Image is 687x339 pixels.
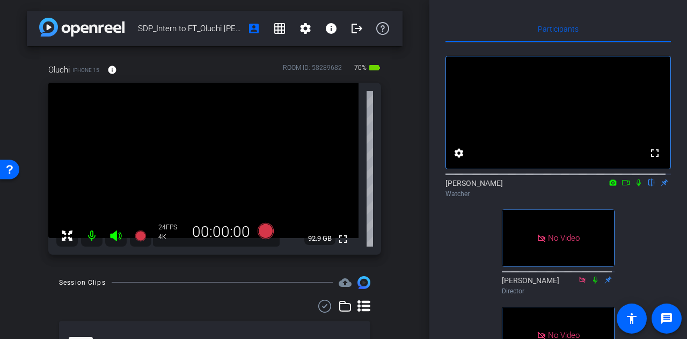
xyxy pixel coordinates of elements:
span: No Video [548,233,580,243]
div: 24 [158,223,185,232]
mat-icon: battery_std [368,61,381,74]
mat-icon: info [107,65,117,75]
mat-icon: cloud_upload [339,276,352,289]
span: FPS [166,223,177,231]
mat-icon: flip [645,177,658,187]
span: Participants [538,25,579,33]
span: SDP_Intern to FT_Oluchi [PERSON_NAME] [138,18,241,39]
div: ROOM ID: 58289682 [283,63,342,78]
div: Watcher [445,189,671,199]
mat-icon: account_box [247,22,260,35]
span: 70% [353,59,368,76]
mat-icon: fullscreen [337,233,349,246]
span: 92.9 GB [304,232,335,245]
div: [PERSON_NAME] [502,275,615,296]
mat-icon: logout [350,22,363,35]
div: Director [502,286,615,296]
img: Session clips [357,276,370,289]
div: 00:00:00 [185,223,257,241]
mat-icon: message [660,312,673,325]
mat-icon: accessibility [625,312,638,325]
span: Destinations for your clips [339,276,352,289]
div: 4K [158,233,185,241]
mat-icon: settings [299,22,312,35]
mat-icon: settings [452,147,465,160]
span: iPhone 15 [72,66,99,74]
img: app-logo [39,18,125,37]
div: Session Clips [59,277,106,288]
mat-icon: grid_on [273,22,286,35]
div: [PERSON_NAME] [445,178,671,199]
span: Oluchi [48,64,70,76]
mat-icon: info [325,22,338,35]
mat-icon: fullscreen [648,147,661,160]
